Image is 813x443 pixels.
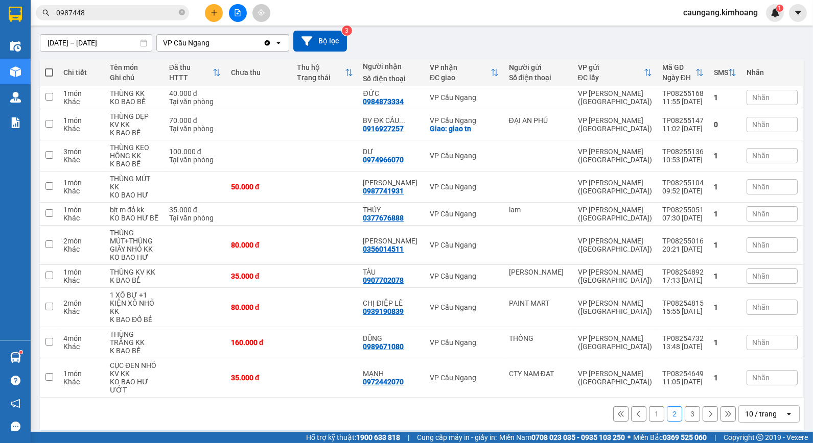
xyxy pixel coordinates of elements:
img: warehouse-icon [10,66,21,77]
span: Nhãn [752,210,770,218]
strong: 1900 633 818 [356,433,400,441]
span: Nhãn [752,374,770,382]
span: search [42,9,50,16]
div: TP08255016 [662,237,704,245]
div: THÙNG KK [110,89,159,97]
div: VP [PERSON_NAME] ([GEOGRAPHIC_DATA]) [578,299,652,315]
div: THANH TRÚC [363,237,420,245]
div: 35.000 đ [231,272,287,280]
div: TP08255136 [662,147,704,156]
span: plus [211,9,218,16]
div: 0972442070 [363,378,404,386]
div: VP [PERSON_NAME] ([GEOGRAPHIC_DATA]) [578,334,652,351]
div: 1 món [63,116,100,125]
div: VP [PERSON_NAME] ([GEOGRAPHIC_DATA]) [578,147,652,164]
div: ĐẠI AN PHÚ [509,116,568,125]
div: Tên món [110,63,159,71]
span: Hỗ trợ kỹ thuật: [306,432,400,443]
button: caret-down [789,4,807,22]
div: PHAN ANH [509,268,568,276]
div: KO BAO HƯ [110,191,159,199]
input: Selected VP Cầu Ngang. [211,38,212,48]
div: bịt m đỏ kk [110,206,159,214]
sup: 3 [342,26,352,36]
span: QUẢNG LIÊN THÀNH [55,55,131,65]
div: Khác [63,342,100,351]
span: GIAO: [4,66,92,76]
span: question-circle [11,376,20,385]
div: 0974966070 [363,156,404,164]
span: 0987448242 - [4,55,131,65]
div: THÙNG MÚT KK [110,175,159,191]
strong: 0369 525 060 [663,433,707,441]
div: VP Cầu Ngang [430,116,499,125]
div: KO BAO HƯ ƯỚT [110,378,159,394]
div: Mã GD [662,63,695,71]
div: TP08255051 [662,206,704,214]
div: 3 món [63,147,100,156]
div: Khác [63,214,100,222]
div: 17:13 [DATE] [662,276,704,284]
p: GỬI: [4,20,149,39]
div: VP [PERSON_NAME] ([GEOGRAPHIC_DATA]) [578,89,652,106]
th: Toggle SortBy [657,59,709,86]
div: VP [PERSON_NAME] ([GEOGRAPHIC_DATA]) [578,206,652,222]
div: Ghi chú [110,73,159,82]
div: K BAO BỂ [110,160,159,168]
div: VP [PERSON_NAME] ([GEOGRAPHIC_DATA]) [578,237,652,253]
span: Miền Bắc [633,432,707,443]
div: TP08254732 [662,334,704,342]
div: Khác [63,125,100,133]
div: 40.000 đ [169,89,221,97]
span: aim [258,9,265,16]
div: VP Cầu Ngang [430,93,499,102]
span: | [408,432,409,443]
span: VP Cầu Ngang [29,44,81,54]
div: 20:21 [DATE] [662,245,704,253]
div: 0984873334 [363,97,404,106]
div: 1 món [63,179,100,187]
div: ĐỨC [363,89,420,97]
th: Toggle SortBy [425,59,504,86]
span: Nhãn [752,303,770,311]
div: PAINT MART [509,299,568,307]
div: 1 [714,338,736,347]
div: THỐNG [509,334,568,342]
span: Nhãn [752,183,770,191]
button: plus [205,4,223,22]
div: 160.000 đ [231,338,287,347]
div: VP Cầu Ngang [430,210,499,218]
div: VP gửi [578,63,644,71]
div: Người nhận [363,62,420,70]
span: notification [11,399,20,408]
span: Nhãn [752,120,770,129]
div: VP Cầu Ngang [430,303,499,311]
div: VP nhận [430,63,491,71]
div: 1 [714,374,736,382]
svg: open [274,39,283,47]
div: Giao: giao tn [430,125,499,133]
div: TP08255104 [662,179,704,187]
div: 0987741931 [363,187,404,195]
div: VP Cầu Ngang [430,152,499,160]
div: 0377676888 [363,214,404,222]
div: 70.000 đ [169,116,221,125]
span: close-circle [179,8,185,18]
th: Toggle SortBy [573,59,657,86]
span: Nhãn [752,152,770,160]
div: 1 [714,303,736,311]
div: KO BAO HƯ BỂ [110,214,159,222]
span: close-circle [179,9,185,15]
span: file-add [234,9,241,16]
svg: Clear value [263,39,271,47]
div: 11:55 [DATE] [662,97,704,106]
th: Toggle SortBy [292,59,358,86]
img: warehouse-icon [10,352,21,363]
div: 09:52 [DATE] [662,187,704,195]
div: 1 món [63,89,100,97]
div: 0 [714,120,736,129]
div: VP Cầu Ngang [430,183,499,191]
img: logo-vxr [9,7,22,22]
div: KO BAO BỂ [110,97,159,106]
button: Bộ lọc [293,31,347,52]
